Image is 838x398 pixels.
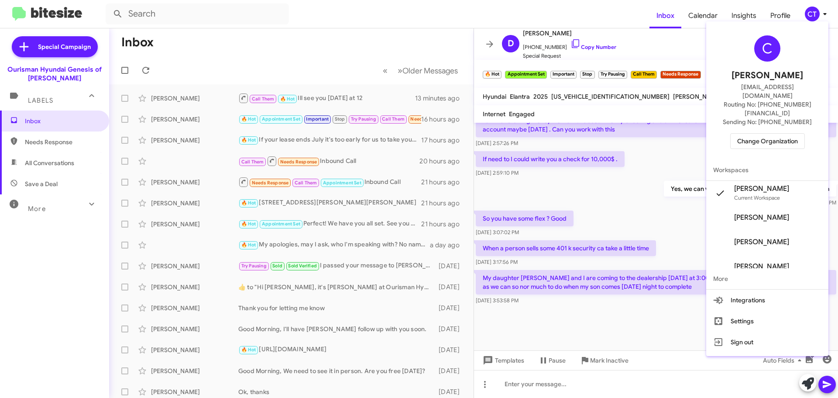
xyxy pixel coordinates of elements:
[734,262,789,271] span: [PERSON_NAME]
[754,35,780,62] div: C
[734,184,789,193] span: [PERSON_NAME]
[732,69,803,83] span: [PERSON_NAME]
[706,332,828,353] button: Sign out
[717,100,818,118] span: Routing No: [PHONE_NUMBER][FINANCIAL_ID]
[706,290,828,311] button: Integrations
[717,83,818,100] span: [EMAIL_ADDRESS][DOMAIN_NAME]
[734,238,789,246] span: [PERSON_NAME]
[706,159,828,180] span: Workspaces
[706,311,828,332] button: Settings
[730,133,805,149] button: Change Organization
[737,134,798,149] span: Change Organization
[734,194,780,201] span: Current Workspace
[734,213,789,222] span: [PERSON_NAME]
[706,268,828,289] span: More
[723,118,812,126] span: Sending No: [PHONE_NUMBER]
